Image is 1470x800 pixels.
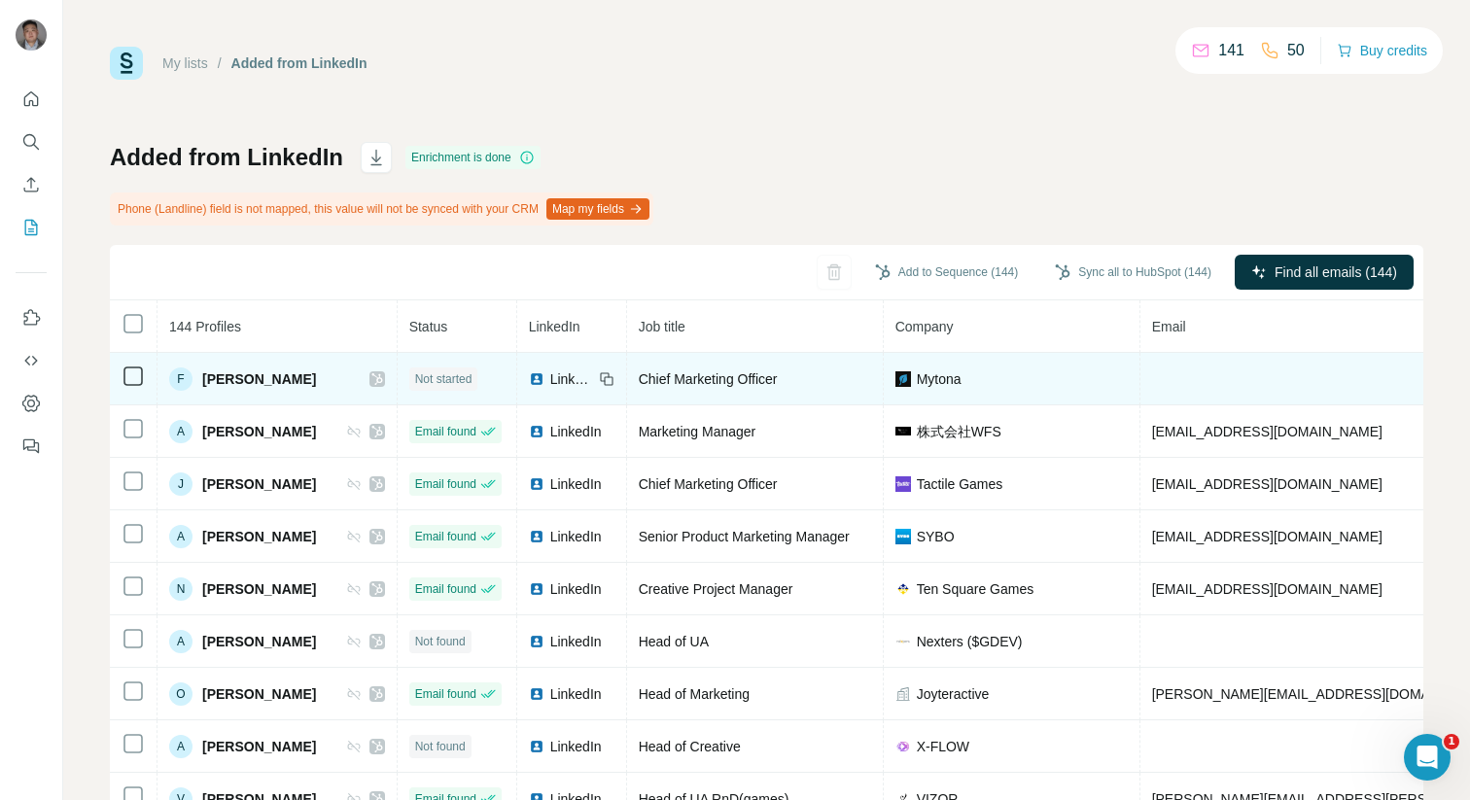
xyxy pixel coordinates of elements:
span: LinkedIn [529,319,580,334]
span: SYBO [917,527,955,546]
button: Buy credits [1337,37,1427,64]
span: Senior Product Marketing Manager [639,529,850,544]
span: Chief Marketing Officer [639,371,778,387]
span: Tactile Games [917,474,1003,494]
div: Enrichment is done [405,146,541,169]
span: Head of Marketing [639,686,750,702]
span: Not found [415,738,466,755]
img: company-logo [895,529,911,544]
button: Find all emails (144) [1235,255,1414,290]
img: company-logo [895,634,911,649]
span: [EMAIL_ADDRESS][DOMAIN_NAME] [1152,529,1382,544]
span: Email found [415,423,476,440]
img: LinkedIn logo [529,371,544,387]
span: Nexters ($GDEV) [917,632,1023,651]
div: A [169,420,192,443]
button: Use Surfe on LinkedIn [16,300,47,335]
img: Surfe Logo [110,47,143,80]
span: Status [409,319,448,334]
span: Joyteractive [917,684,990,704]
h1: Added from LinkedIn [110,142,343,173]
img: LinkedIn logo [529,424,544,439]
span: Job title [639,319,685,334]
span: Not started [415,370,472,388]
span: Email found [415,685,476,703]
span: LinkedIn [550,527,602,546]
button: Dashboard [16,386,47,421]
span: LinkedIn [550,474,602,494]
span: [PERSON_NAME] [202,527,316,546]
img: company-logo [895,427,911,436]
span: Email found [415,528,476,545]
span: [PERSON_NAME] [202,422,316,441]
iframe: Intercom live chat [1404,734,1451,781]
div: J [169,472,192,496]
div: Phone (Landline) field is not mapped, this value will not be synced with your CRM [110,192,653,226]
img: company-logo [895,739,911,754]
span: [PERSON_NAME] [202,579,316,599]
span: Creative Project Manager [639,581,793,597]
button: Use Surfe API [16,343,47,378]
span: [PERSON_NAME] [202,684,316,704]
span: Email [1152,319,1186,334]
span: [PERSON_NAME] [202,474,316,494]
span: LinkedIn [550,579,602,599]
span: Chief Marketing Officer [639,476,778,492]
span: [PERSON_NAME] [202,632,316,651]
span: 1 [1444,734,1459,749]
span: Find all emails (144) [1275,262,1397,282]
img: LinkedIn logo [529,581,544,597]
button: Feedback [16,429,47,464]
span: X-FLOW [917,737,969,756]
button: Sync all to HubSpot (144) [1041,258,1225,287]
button: Search [16,124,47,159]
span: [EMAIL_ADDRESS][DOMAIN_NAME] [1152,476,1382,492]
span: Email found [415,475,476,493]
div: F [169,367,192,391]
span: 144 Profiles [169,319,241,334]
div: Added from LinkedIn [231,53,367,73]
button: Map my fields [546,198,649,220]
span: Mytona [917,369,962,389]
span: LinkedIn [550,632,602,651]
span: [EMAIL_ADDRESS][DOMAIN_NAME] [1152,581,1382,597]
span: LinkedIn [550,684,602,704]
span: [PERSON_NAME] [202,369,316,389]
span: Marketing Manager [639,424,756,439]
span: [PERSON_NAME] [202,737,316,756]
button: My lists [16,210,47,245]
div: O [169,682,192,706]
img: LinkedIn logo [529,529,544,544]
span: Email found [415,580,476,598]
img: LinkedIn logo [529,739,544,754]
span: Not found [415,633,466,650]
p: 141 [1218,39,1244,62]
button: Quick start [16,82,47,117]
p: 50 [1287,39,1305,62]
span: Head of UA [639,634,709,649]
img: LinkedIn logo [529,634,544,649]
img: LinkedIn logo [529,686,544,702]
span: Company [895,319,954,334]
span: LinkedIn [550,737,602,756]
span: LinkedIn [550,422,602,441]
span: Head of Creative [639,739,741,754]
div: A [169,630,192,653]
img: LinkedIn logo [529,476,544,492]
div: A [169,525,192,548]
img: company-logo [895,581,911,597]
span: 株式会社WFS [917,422,1001,441]
a: My lists [162,55,208,71]
img: Avatar [16,19,47,51]
button: Enrich CSV [16,167,47,202]
div: N [169,577,192,601]
span: [EMAIL_ADDRESS][DOMAIN_NAME] [1152,424,1382,439]
img: company-logo [895,371,911,387]
span: Ten Square Games [917,579,1034,599]
div: A [169,735,192,758]
img: company-logo [895,476,911,492]
span: LinkedIn [550,369,593,389]
li: / [218,53,222,73]
button: Add to Sequence (144) [861,258,1032,287]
